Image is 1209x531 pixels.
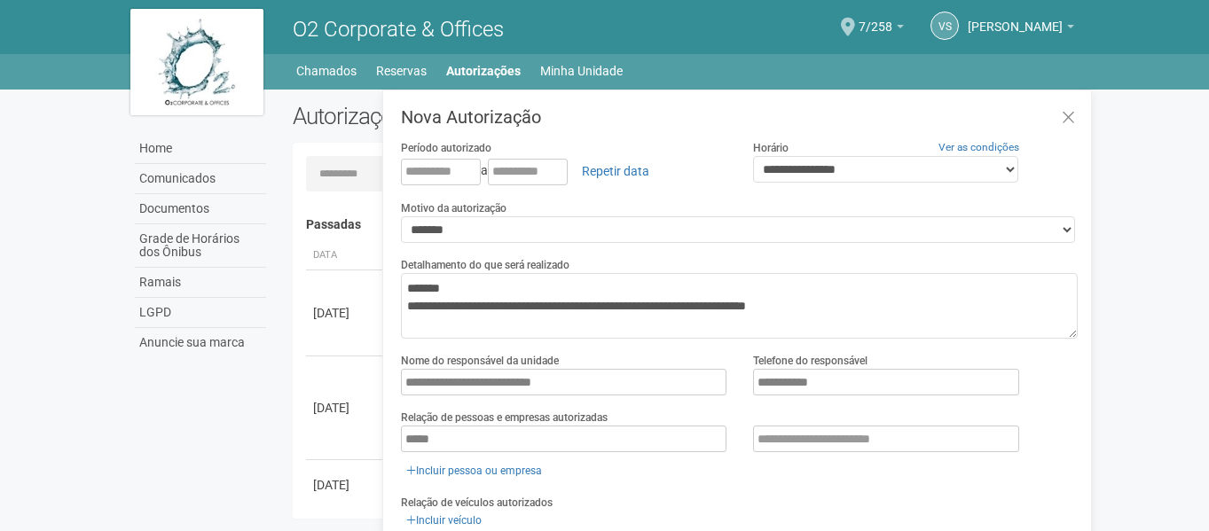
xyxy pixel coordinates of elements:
label: Horário [753,140,789,156]
a: LGPD [135,298,266,328]
h4: Passadas [306,218,1066,231]
label: Relação de pessoas e empresas autorizadas [401,410,608,426]
a: Reservas [376,59,427,83]
a: Incluir pessoa ou empresa [401,461,547,480]
h2: Autorizações [293,103,672,129]
th: Data [306,241,386,270]
a: [PERSON_NAME] [968,22,1074,36]
div: [DATE] [313,304,379,322]
a: Incluir veículo [401,511,487,530]
span: 7/258 [859,3,892,34]
a: Anuncie sua marca [135,328,266,357]
a: Repetir data [570,156,661,186]
a: Minha Unidade [540,59,623,83]
a: Autorizações [446,59,521,83]
a: 7/258 [859,22,904,36]
div: [DATE] [313,399,379,417]
label: Detalhamento do que será realizado [401,257,569,273]
img: logo.jpg [130,9,263,115]
h3: Nova Autorização [401,108,1078,126]
a: Ramais [135,268,266,298]
a: Home [135,134,266,164]
span: VINICIUS SANTOS DA ROCHA CORREA [968,3,1063,34]
div: a [401,156,726,186]
label: Motivo da autorização [401,200,506,216]
a: Comunicados [135,164,266,194]
a: VS [930,12,959,40]
label: Relação de veículos autorizados [401,495,553,511]
div: [DATE] [313,476,379,494]
a: Documentos [135,194,266,224]
a: Grade de Horários dos Ônibus [135,224,266,268]
a: Chamados [296,59,357,83]
a: Ver as condições [938,141,1019,153]
label: Nome do responsável da unidade [401,353,559,369]
label: Período autorizado [401,140,491,156]
span: O2 Corporate & Offices [293,17,504,42]
label: Telefone do responsável [753,353,867,369]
